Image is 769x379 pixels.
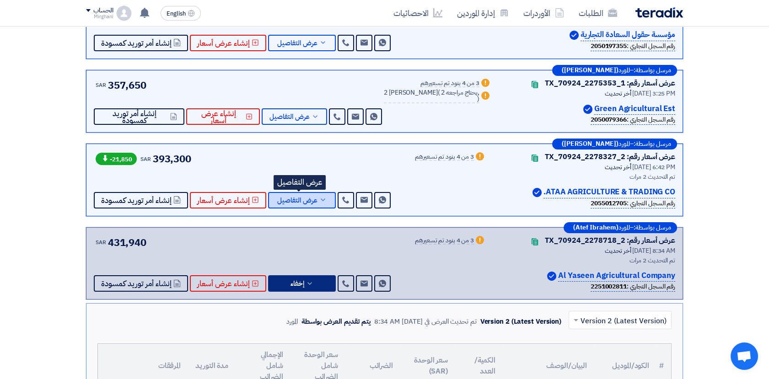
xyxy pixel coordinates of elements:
[415,154,474,161] div: 3 من 4 بنود تم تسعيرهم
[632,89,675,98] span: [DATE] 3:25 PM
[634,141,671,147] span: مرسل بواسطة:
[545,235,675,246] div: عرض أسعار رقم: TX_70924_2278718_2
[618,224,630,231] span: المورد
[384,90,479,103] div: 2 [PERSON_NAME]
[194,110,244,124] span: إنشاء عرض أسعار
[477,94,479,104] span: )
[497,172,675,181] div: تم التحديث 2 مرات
[618,141,630,147] span: المورد
[591,198,627,208] b: 2055012705
[552,139,677,149] div: –
[190,275,266,292] button: إنشاء عرض أسعار
[96,238,106,246] span: SAR
[594,103,675,115] p: Green Agricultural Est
[86,14,113,19] div: Mirghani
[420,80,479,87] div: 3 من 4 بنود تم تسعيرهم
[731,342,758,370] div: Open chat
[94,192,188,208] button: إنشاء أمر توريد كمسودة
[269,113,310,120] span: عرض التفاصيل
[167,11,186,17] span: English
[632,162,675,172] span: [DATE] 6:42 PM
[545,151,675,162] div: عرض أسعار رقم: TX_70924_2278327_2
[450,2,516,24] a: إدارة الموردين
[583,105,592,114] img: Verified Account
[571,2,624,24] a: الطلبات
[268,192,336,208] button: عرض التفاصيل
[108,235,146,250] span: 431,940
[101,40,172,47] span: إنشاء أمر توريد كمسودة
[634,224,671,231] span: مرسل بواسطة:
[438,88,440,97] span: (
[96,81,106,89] span: SAR
[93,7,113,15] div: الحساب
[591,115,627,124] b: 2050079366
[570,31,579,40] img: Verified Account
[547,272,556,281] img: Verified Account
[605,246,631,256] span: أخر تحديث
[274,175,326,190] div: عرض التفاصيل
[415,237,474,245] div: 3 من 4 بنود تم تسعيرهم
[101,197,172,204] span: إنشاء أمر توريد كمسودة
[386,2,450,24] a: الاحصائيات
[545,78,675,89] div: عرض أسعار رقم: TX_70924_2275353_1
[552,65,677,76] div: –
[277,40,317,47] span: عرض التفاصيل
[591,41,627,51] b: 2050197355
[632,246,675,256] span: [DATE] 8:34 AM
[96,153,137,165] span: -21,850
[286,316,298,327] div: المورد
[268,275,336,292] button: إخفاء
[441,88,479,97] span: 2 يحتاج مراجعه,
[635,7,683,18] img: Teradix logo
[605,89,631,98] span: أخر تحديث
[197,40,250,47] span: إنشاء عرض أسعار
[197,280,250,287] span: إنشاء عرض أسعار
[190,192,266,208] button: إنشاء عرض أسعار
[290,280,304,287] span: إخفاء
[161,6,201,21] button: English
[591,198,675,208] div: رقم السجل التجاري :
[516,2,571,24] a: الأوردرات
[558,270,675,282] p: Al Yaseen Agricultural Company
[591,282,627,291] b: 2251002811
[153,151,191,166] span: 393,300
[374,316,477,327] div: تم تحديث العرض في [DATE] 8:34 AM
[277,197,317,204] span: عرض التفاصيل
[101,280,172,287] span: إنشاء أمر توريد كمسودة
[268,35,336,51] button: عرض التفاصيل
[591,282,675,292] div: رقم السجل التجاري :
[564,222,677,233] div: –
[573,224,618,231] b: (Atef Ibrahem)
[101,110,168,124] span: إنشاء أمر توريد كمسودة
[605,162,631,172] span: أخر تحديث
[634,67,671,74] span: مرسل بواسطة:
[190,35,266,51] button: إنشاء عرض أسعار
[186,108,260,125] button: إنشاء عرض أسعار
[562,141,618,147] b: ([PERSON_NAME])
[618,67,630,74] span: المورد
[581,29,675,41] p: مؤسسة حقول السعادة التجارية
[562,67,618,74] b: ([PERSON_NAME])
[94,108,184,125] button: إنشاء أمر توريد كمسودة
[94,35,188,51] button: إنشاء أمر توريد كمسودة
[117,6,131,21] img: profile_test.png
[591,41,675,51] div: رقم السجل التجاري :
[197,197,250,204] span: إنشاء عرض أسعار
[591,115,675,125] div: رقم السجل التجاري :
[108,78,146,93] span: 357,650
[543,186,675,198] p: ATAA AGRICULTURE & TRADING CO.
[532,188,542,197] img: Verified Account
[262,108,327,125] button: عرض التفاصيل
[94,275,188,292] button: إنشاء أمر توريد كمسودة
[140,155,151,163] span: SAR
[497,256,675,265] div: تم التحديث 2 مرات
[301,316,371,327] div: يتم تقديم العرض بواسطة
[480,316,561,327] div: Version 2 (Latest Version)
